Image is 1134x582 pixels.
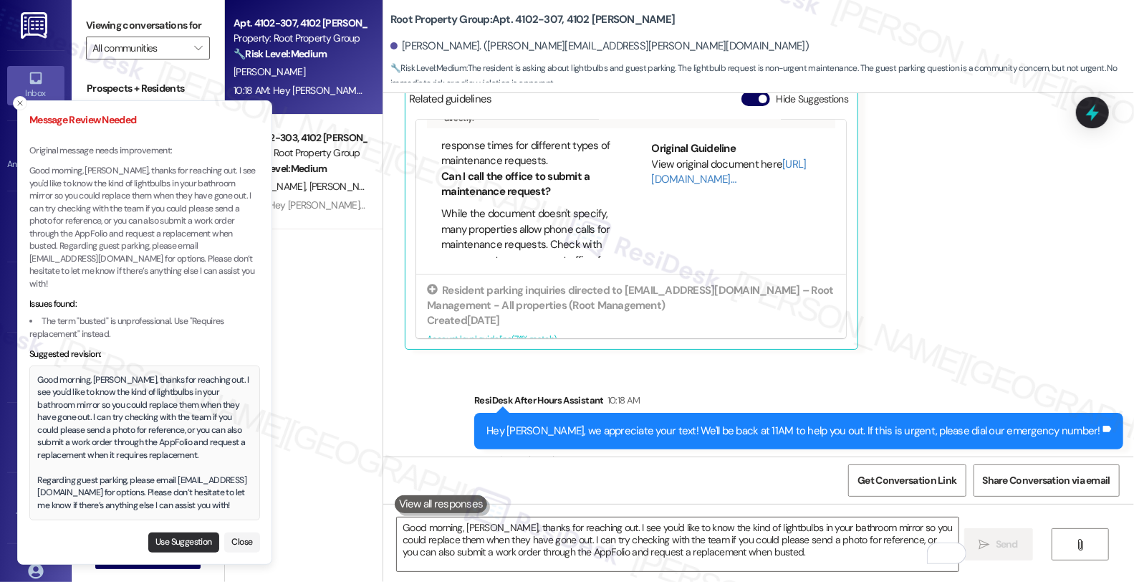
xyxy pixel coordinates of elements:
[604,393,640,408] div: 10:18 AM
[516,454,540,466] span: Praise ,
[234,130,366,145] div: Apt. 4102-303, 4102 [PERSON_NAME]
[29,315,260,340] li: The term "busted" is unprofessional. Use "Requires replacement" instead.
[486,424,1100,439] div: Hey [PERSON_NAME], we appreciate your text! We'll be back at 11AM to help you out. If this is urg...
[652,141,736,156] b: Original Guideline
[234,16,366,31] div: Apt. 4102-307, 4102 [PERSON_NAME]
[974,464,1120,497] button: Share Conversation via email
[29,348,260,361] div: Suggested revision:
[541,454,621,466] span: Maintenance request
[7,489,64,528] a: Templates •
[390,62,466,74] strong: 🔧 Risk Level: Medium
[21,12,50,39] img: ResiDesk Logo
[7,277,64,316] a: Insights •
[29,298,260,311] div: Issues found:
[86,14,210,37] label: Viewing conversations for
[441,206,611,283] li: While the document doesn't specify, many properties allow phone calls for maintenance requests. C...
[983,473,1110,488] span: Share Conversation via email
[857,473,956,488] span: Get Conversation Link
[224,533,260,553] button: Close
[474,393,1123,413] div: ResiDesk After Hours Assistant
[397,517,958,571] textarea: To enrich screen reader interactions, please activate Accessibility in Grammarly extension settings
[996,537,1018,552] span: Send
[234,31,366,46] div: Property: Root Property Group
[234,84,840,97] div: 10:18 AM: Hey [PERSON_NAME], we appreciate your text! We'll be back at 11AM to help you out. If t...
[7,207,64,246] a: Site Visit •
[29,113,260,128] h3: Message Review Needed
[92,37,187,59] input: All communities
[390,39,809,54] div: [PERSON_NAME]. ([PERSON_NAME][EMAIL_ADDRESS][PERSON_NAME][DOMAIN_NAME])
[72,81,224,96] div: Prospects + Residents
[848,464,966,497] button: Get Conversation Link
[390,12,675,27] b: Root Property Group: Apt. 4102-307, 4102 [PERSON_NAME]
[409,92,492,113] div: Related guidelines
[441,169,611,200] li: Can I call the office to submit a maintenance request?
[29,145,260,158] p: Original message needs improvement:
[29,165,260,290] p: Good morning, [PERSON_NAME], thanks for reaching out. I see you'd like to know the kind of lightb...
[38,374,252,512] div: Good morning, [PERSON_NAME], thanks for reaching out. I see you'd like to know the kind of lightb...
[7,419,64,457] a: Leads
[652,157,807,186] a: [URL][DOMAIN_NAME]…
[474,449,1123,470] div: Tagged as:
[979,539,990,550] i: 
[7,348,64,386] a: Buildings
[234,162,327,175] strong: 🔧 Risk Level: Medium
[1075,539,1086,550] i: 
[427,313,835,328] div: Created [DATE]
[234,65,305,78] span: [PERSON_NAME]
[390,61,1134,92] span: : The resident is asking about lightbulbs and guest parking. The lightbulb request is non-urgent ...
[309,180,381,193] span: [PERSON_NAME]
[776,92,848,107] label: Hide Suggestions
[427,332,835,347] div: Account level guideline ( 74 % match)
[194,42,202,54] i: 
[427,283,835,314] div: Resident parking inquiries directed to [EMAIL_ADDRESS][DOMAIN_NAME] – Root Management - All prope...
[234,47,327,60] strong: 🔧 Risk Level: Medium
[964,528,1034,560] button: Send
[652,157,836,188] div: View original document here
[148,533,219,553] button: Use Suggestion
[13,96,27,110] button: Close toast
[7,66,64,105] a: Inbox
[234,145,366,161] div: Property: Root Property Group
